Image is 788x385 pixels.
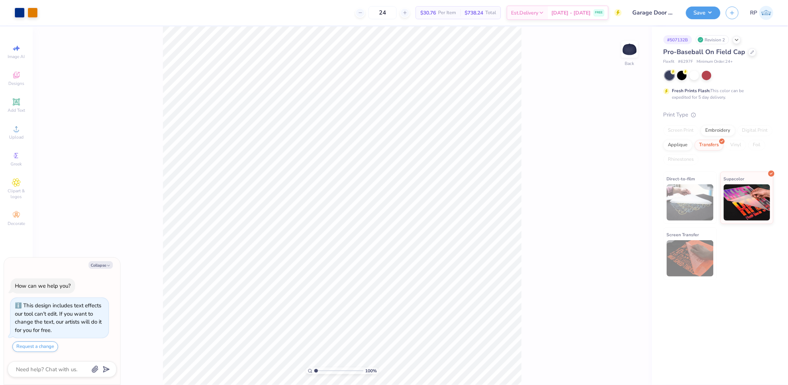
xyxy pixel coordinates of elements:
span: $738.24 [465,9,483,17]
span: Clipart & logos [4,188,29,200]
img: Supacolor [724,184,771,221]
div: Transfers [695,140,724,151]
img: Direct-to-film [667,184,714,221]
button: Collapse [89,261,113,269]
div: This design includes text effects our tool can't edit. If you want to change the text, our artist... [15,302,102,334]
span: FREE [595,10,603,15]
button: Request a change [12,341,58,352]
span: Supacolor [724,175,745,183]
div: Rhinestones [664,154,699,165]
div: Print Type [664,111,773,119]
button: Save [686,7,720,19]
span: Direct-to-film [667,175,695,183]
div: Vinyl [726,140,746,151]
span: Screen Transfer [667,231,699,238]
div: # 507132B [664,35,692,44]
div: Screen Print [664,125,699,136]
div: Foil [748,140,765,151]
input: Untitled Design [627,5,681,20]
div: Applique [664,140,693,151]
span: Total [485,9,496,17]
div: Back [625,60,634,67]
span: Greek [11,161,22,167]
div: How can we help you? [15,282,71,290]
span: Per Item [438,9,456,17]
span: Est. Delivery [511,9,539,17]
span: Image AI [8,54,25,60]
a: RP [750,6,773,20]
span: Add Text [8,107,25,113]
div: This color can be expedited for 5 day delivery. [672,87,762,101]
span: 100 % [365,368,377,374]
span: RP [750,9,758,17]
span: Pro-Baseball On Field Cap [664,48,746,56]
div: Revision 2 [696,35,729,44]
span: Flexfit [664,59,675,65]
span: [DATE] - [DATE] [552,9,591,17]
strong: Fresh Prints Flash: [672,88,711,94]
img: Rose Pineda [759,6,773,20]
div: Embroidery [701,125,735,136]
img: Screen Transfer [667,240,714,277]
span: Decorate [8,221,25,226]
img: Back [622,42,637,57]
span: Designs [8,81,24,86]
input: – – [368,6,397,19]
span: $30.76 [420,9,436,17]
span: Upload [9,134,24,140]
div: Digital Print [738,125,773,136]
span: # 6297F [678,59,693,65]
span: Minimum Order: 24 + [697,59,733,65]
